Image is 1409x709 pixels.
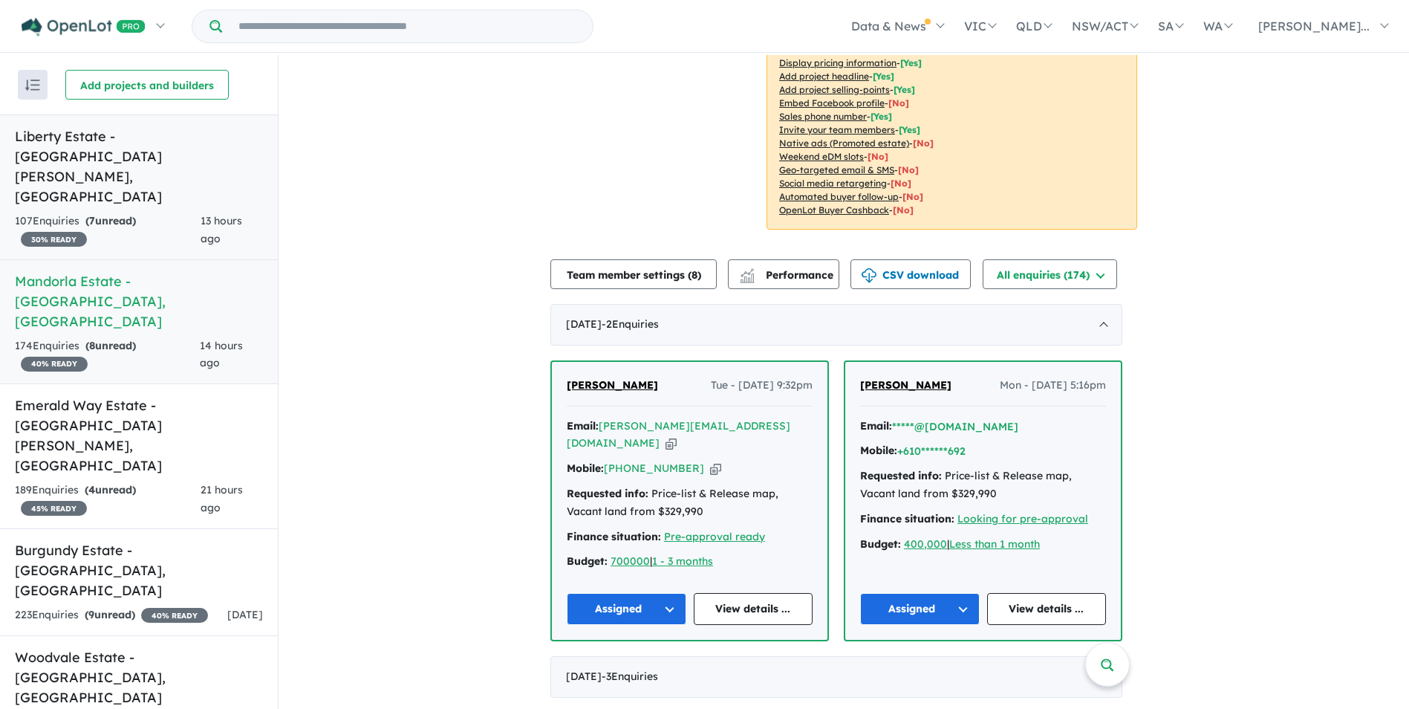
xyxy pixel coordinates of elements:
span: [PERSON_NAME] [860,378,951,392]
a: View details ... [694,593,813,625]
span: 8 [89,339,95,352]
span: [ Yes ] [894,84,915,95]
button: CSV download [850,259,971,289]
img: line-chart.svg [741,268,754,276]
div: | [860,536,1106,554]
span: [No] [898,164,919,175]
span: 14 hours ago [200,339,243,370]
strong: Email: [567,419,599,433]
div: [DATE] [550,656,1122,698]
h5: Mandorla Estate - [GEOGRAPHIC_DATA] , [GEOGRAPHIC_DATA] [15,271,263,331]
button: Assigned [860,593,980,625]
h5: Woodvale Estate - [GEOGRAPHIC_DATA] , [GEOGRAPHIC_DATA] [15,647,263,708]
div: [DATE] [550,304,1122,346]
u: Invite your team members [779,124,895,135]
button: Add projects and builders [65,70,229,100]
span: [No] [893,204,914,216]
span: [DATE] [227,608,263,621]
div: Price-list & Release map, Vacant land from $329,990 [567,485,813,521]
strong: Budget: [860,537,901,551]
span: [No] [902,191,923,202]
strong: ( unread) [85,483,136,496]
div: 223 Enquir ies [15,606,208,624]
button: Copy [710,461,721,476]
strong: Requested info: [567,487,648,500]
span: 45 % READY [21,501,87,516]
span: [ Yes ] [900,57,922,68]
span: [ Yes ] [873,71,894,82]
button: Assigned [567,593,686,625]
u: Native ads (Promoted estate) [779,137,909,149]
button: All enquiries (174) [983,259,1117,289]
div: Price-list & Release map, Vacant land from $329,990 [860,467,1106,503]
span: 30 % READY [21,232,87,247]
div: 107 Enquir ies [15,213,201,248]
u: Sales phone number [779,111,867,122]
span: [No] [891,178,911,189]
strong: Mobile: [860,444,897,457]
a: [PERSON_NAME] [567,377,658,395]
span: Tue - [DATE] 9:32pm [711,377,813,395]
a: Looking for pre-approval [957,512,1088,525]
span: Performance [742,268,833,282]
button: Performance [728,259,839,289]
a: Less than 1 month [949,537,1040,551]
img: bar-chart.svg [740,273,755,283]
input: Try estate name, suburb, builder or developer [225,10,590,42]
span: [ Yes ] [899,124,920,135]
strong: ( unread) [85,608,135,621]
a: [PHONE_NUMBER] [604,462,704,475]
u: Weekend eDM slots [779,151,864,162]
a: [PERSON_NAME] [860,377,951,395]
u: OpenLot Buyer Cashback [779,204,889,216]
span: [PERSON_NAME] [567,378,658,392]
span: [ Yes ] [871,111,892,122]
strong: Finance situation: [567,530,661,543]
span: 40 % READY [141,608,208,623]
div: 174 Enquir ies [15,337,200,373]
a: Pre-approval ready [664,530,765,543]
a: 1 - 3 months [652,554,713,568]
strong: ( unread) [85,339,136,352]
button: Copy [666,436,677,451]
u: Social media retargeting [779,178,887,189]
a: 700000 [611,554,650,568]
span: 7 [89,214,95,227]
u: Automated buyer follow-up [779,191,899,202]
strong: Requested info: [860,469,942,482]
button: Team member settings (8) [550,259,717,289]
h5: Burgundy Estate - [GEOGRAPHIC_DATA] , [GEOGRAPHIC_DATA] [15,540,263,600]
div: | [567,553,813,571]
strong: Email: [860,419,892,433]
u: Geo-targeted email & SMS [779,164,894,175]
span: - 3 Enquir ies [602,670,658,683]
h5: Emerald Way Estate - [GEOGRAPHIC_DATA][PERSON_NAME] , [GEOGRAPHIC_DATA] [15,395,263,476]
u: 400,000 [904,537,947,551]
u: Embed Facebook profile [779,97,885,109]
span: [No] [868,151,888,162]
span: 8 [692,268,697,282]
div: 189 Enquir ies [15,482,201,517]
strong: Mobile: [567,462,604,475]
img: Openlot PRO Logo White [22,18,146,36]
u: Display pricing information [779,57,897,68]
span: 4 [88,483,95,496]
span: - 2 Enquir ies [602,317,659,331]
img: sort.svg [25,80,40,91]
span: [ No ] [888,97,909,109]
img: download icon [862,268,876,283]
span: 21 hours ago [201,483,243,514]
strong: ( unread) [85,214,136,227]
a: [PERSON_NAME][EMAIL_ADDRESS][DOMAIN_NAME] [567,419,790,450]
span: [No] [913,137,934,149]
strong: Finance situation: [860,512,954,525]
span: 40 % READY [21,357,88,372]
u: Add project headline [779,71,869,82]
span: [PERSON_NAME]... [1258,19,1370,33]
u: Add project selling-points [779,84,890,95]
